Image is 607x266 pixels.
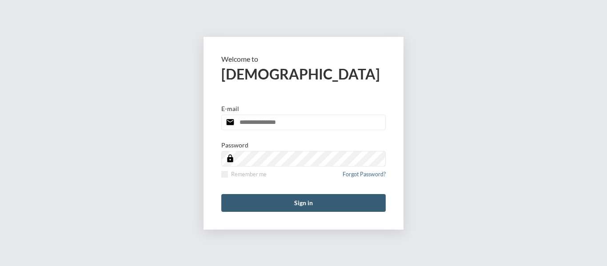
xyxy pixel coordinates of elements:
[221,65,386,83] h2: [DEMOGRAPHIC_DATA]
[221,194,386,212] button: Sign in
[221,55,386,63] p: Welcome to
[221,105,239,112] p: E-mail
[343,171,386,183] a: Forgot Password?
[221,171,267,178] label: Remember me
[221,141,248,149] p: Password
